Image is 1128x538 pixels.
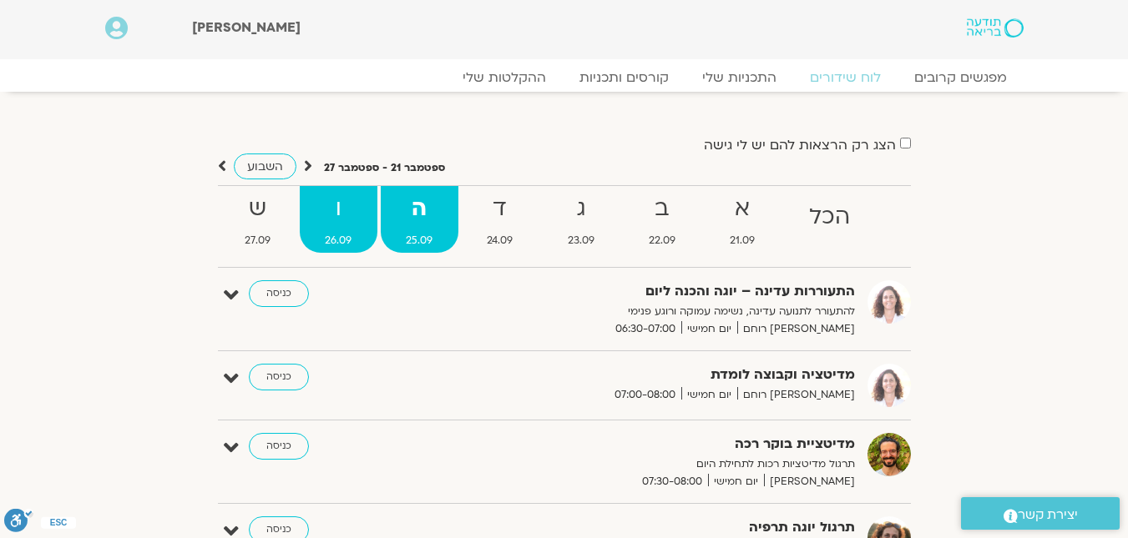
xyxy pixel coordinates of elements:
a: כניסה [249,364,309,390]
span: 21.09 [704,232,780,249]
a: ו26.09 [300,186,377,253]
span: 22.09 [623,232,701,249]
strong: ה [381,190,458,228]
a: קורסים ותכניות [563,69,685,86]
span: [PERSON_NAME] [764,473,855,490]
p: ספטמבר 21 - ספטמבר 27 [324,159,445,177]
span: 24.09 [462,232,539,249]
strong: הכל [783,199,875,236]
span: [PERSON_NAME] [192,18,301,37]
strong: ב [623,190,701,228]
strong: ו [300,190,377,228]
p: תרגול מדיטציות רכות לתחילת היום [446,455,855,473]
a: כניסה [249,280,309,307]
a: יצירת קשר [961,497,1120,530]
a: התכניות שלי [685,69,793,86]
span: [PERSON_NAME] רוחם [737,320,855,338]
span: 23.09 [542,232,620,249]
a: ב22.09 [623,186,701,253]
span: 07:30-08:00 [636,473,708,490]
a: הכל [783,186,875,253]
span: 07:00-08:00 [609,386,681,404]
span: יום חמישי [708,473,764,490]
strong: ג [542,190,620,228]
p: להתעורר לתנועה עדינה, נשימה עמוקה ורוגע פנימי [446,303,855,320]
strong: מדיטציה וקבוצה לומדת [446,364,855,386]
a: ש27.09 [220,186,296,253]
label: הצג רק הרצאות להם יש לי גישה [704,138,896,153]
span: יום חמישי [681,386,737,404]
a: ה25.09 [381,186,458,253]
a: ד24.09 [462,186,539,253]
strong: ש [220,190,296,228]
span: 25.09 [381,232,458,249]
a: ג23.09 [542,186,620,253]
a: לוח שידורים [793,69,898,86]
span: 27.09 [220,232,296,249]
span: 26.09 [300,232,377,249]
a: כניסה [249,433,309,460]
strong: התעוררות עדינה – יוגה והכנה ליום [446,280,855,303]
span: [PERSON_NAME] רוחם [737,386,855,404]
strong: מדיטציית בוקר רכה [446,433,855,455]
span: השבוע [247,158,283,174]
nav: Menu [105,69,1024,86]
a: השבוע [234,153,296,179]
strong: ד [462,190,539,228]
strong: א [704,190,780,228]
span: יום חמישי [681,320,737,338]
a: א21.09 [704,186,780,253]
span: יצירת קשר [1018,504,1078,526]
span: 06:30-07:00 [610,320,681,338]
a: ההקלטות שלי [446,69,563,86]
a: מפגשים קרובים [898,69,1024,86]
